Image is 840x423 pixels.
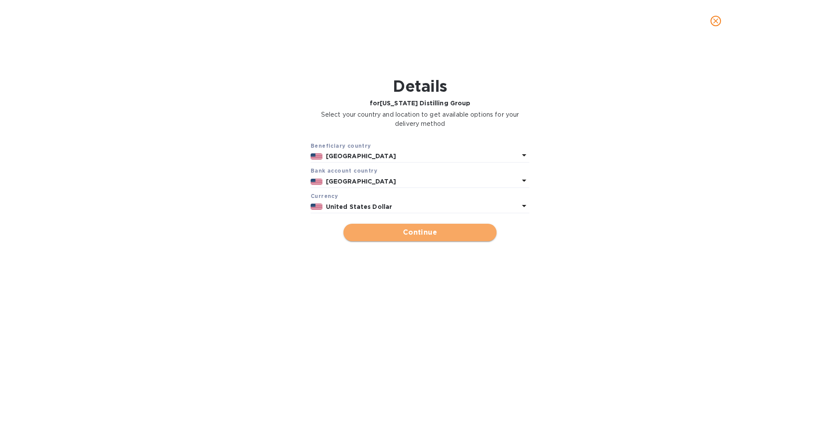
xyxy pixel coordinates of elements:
b: [GEOGRAPHIC_DATA] [326,178,396,185]
b: Beneficiary country [311,142,371,149]
b: Bank account cоuntry [311,167,377,174]
img: US [311,179,322,185]
span: Continue [350,227,490,238]
b: United States Dollar [326,203,392,210]
b: for [US_STATE] Distilling Group [370,100,471,107]
p: Select your country and location to get available options for your delivery method [311,110,529,128]
img: USD [311,204,322,210]
button: Continue [343,224,497,241]
img: US [311,153,322,159]
b: Currency [311,193,338,199]
b: [GEOGRAPHIC_DATA] [326,153,396,159]
button: close [705,10,726,31]
h1: Details [311,77,529,95]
